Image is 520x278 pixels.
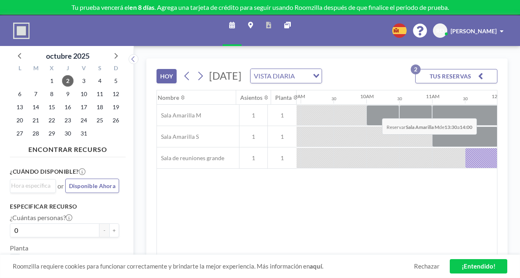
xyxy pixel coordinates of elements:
[240,94,262,101] div: Asientos
[110,75,122,87] span: domingo, 5 de octubre de 2025
[209,69,242,82] span: [DATE]
[157,112,201,119] span: Sala Amarilla M
[156,69,177,83] button: HOY
[78,88,90,100] span: viernes, 10 de octubre de 2025
[406,124,439,130] b: Sala Amarilla M
[297,71,308,81] input: Search for option
[12,64,28,74] div: L
[30,101,41,113] span: martes, 14 de octubre de 2025
[108,64,124,74] div: D
[463,96,468,101] div: 30
[110,115,122,126] span: domingo, 26 de octubre de 2025
[78,115,90,126] span: viernes, 24 de octubre de 2025
[30,128,41,139] span: martes, 28 de octubre de 2025
[10,244,28,252] label: Planta
[157,133,199,140] span: Sala Amarilla S
[268,133,297,140] span: 1
[60,64,76,74] div: J
[451,28,497,34] span: [PERSON_NAME]
[10,214,72,222] label: ¿Cuántas personas?
[94,75,106,87] span: sábado, 4 de octubre de 2025
[14,101,25,113] span: lunes, 13 de octubre de 2025
[310,262,323,270] a: aquí.
[436,27,444,34] span: RD
[239,133,267,140] span: 1
[129,3,154,11] b: en 8 días
[460,124,472,130] b: 14:00
[492,93,505,99] div: 12PM
[382,118,477,135] span: Reservar de a
[268,112,297,119] span: 1
[94,115,106,126] span: sábado, 25 de octubre de 2025
[99,223,109,237] button: -
[275,94,292,101] div: Planta
[10,142,126,154] h4: ENCONTRAR RECURSO
[62,101,74,113] span: jueves, 16 de octubre de 2025
[11,181,51,190] input: Search for option
[397,96,402,101] div: 30
[46,88,58,100] span: miércoles, 8 de octubre de 2025
[426,93,439,99] div: 11AM
[14,88,25,100] span: lunes, 6 de octubre de 2025
[65,179,119,193] button: Disponible Ahora
[360,93,374,99] div: 10AM
[251,69,322,83] div: Search for option
[94,88,106,100] span: sábado, 11 de octubre de 2025
[331,96,336,101] div: 30
[239,112,267,119] span: 1
[58,182,64,190] span: or
[94,101,106,113] span: sábado, 18 de octubre de 2025
[411,64,421,74] p: 2
[157,154,224,162] span: Sala de reuniones grande
[62,75,74,87] span: jueves, 2 de octubre de 2025
[109,223,119,237] button: +
[78,75,90,87] span: viernes, 3 de octubre de 2025
[62,115,74,126] span: jueves, 23 de octubre de 2025
[10,203,119,210] h3: Especificar recurso
[78,128,90,139] span: viernes, 31 de octubre de 2025
[30,115,41,126] span: martes, 21 de octubre de 2025
[78,101,90,113] span: viernes, 17 de octubre de 2025
[28,64,44,74] div: M
[14,115,25,126] span: lunes, 20 de octubre de 2025
[158,94,179,101] div: Nombre
[44,64,60,74] div: X
[415,69,497,83] button: TUS RESERVAS2
[46,101,58,113] span: miércoles, 15 de octubre de 2025
[13,262,414,270] span: Roomzilla requiere cookies para funcionar correctamente y brindarte la mejor experiencia. Más inf...
[268,154,297,162] span: 1
[69,182,115,189] span: Disponible Ahora
[13,23,30,39] img: organization-logo
[62,128,74,139] span: jueves, 30 de octubre de 2025
[110,88,122,100] span: domingo, 12 de octubre de 2025
[239,154,267,162] span: 1
[62,88,74,100] span: jueves, 9 de octubre de 2025
[110,101,122,113] span: domingo, 19 de octubre de 2025
[76,64,92,74] div: V
[92,64,108,74] div: S
[46,115,58,126] span: miércoles, 22 de octubre de 2025
[46,50,90,62] div: octubre 2025
[450,259,507,273] a: ¡Entendido!
[30,88,41,100] span: martes, 7 de octubre de 2025
[46,75,58,87] span: miércoles, 1 de octubre de 2025
[444,124,457,130] b: 13:30
[46,128,58,139] span: miércoles, 29 de octubre de 2025
[414,262,439,270] a: Rechazar
[10,179,55,192] div: Search for option
[14,128,25,139] span: lunes, 27 de octubre de 2025
[295,93,305,99] div: 9AM
[252,71,297,81] span: VISTA DIARIA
